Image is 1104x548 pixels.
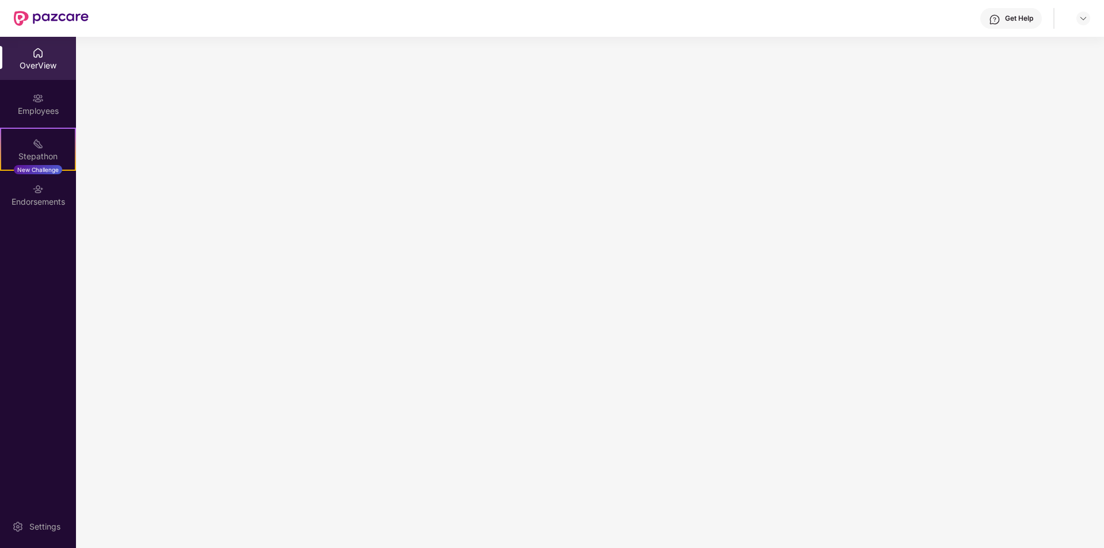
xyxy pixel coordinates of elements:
img: svg+xml;base64,PHN2ZyBpZD0iSGVscC0zMngzMiIgeG1sbnM9Imh0dHA6Ly93d3cudzMub3JnLzIwMDAvc3ZnIiB3aWR0aD... [989,14,1000,25]
div: Settings [26,521,64,532]
img: New Pazcare Logo [14,11,89,26]
img: svg+xml;base64,PHN2ZyB4bWxucz0iaHR0cDovL3d3dy53My5vcmcvMjAwMC9zdmciIHdpZHRoPSIyMSIgaGVpZ2h0PSIyMC... [32,138,44,150]
img: svg+xml;base64,PHN2ZyBpZD0iU2V0dGluZy0yMHgyMCIgeG1sbnM9Imh0dHA6Ly93d3cudzMub3JnLzIwMDAvc3ZnIiB3aW... [12,521,24,532]
img: svg+xml;base64,PHN2ZyBpZD0iRW5kb3JzZW1lbnRzIiB4bWxucz0iaHR0cDovL3d3dy53My5vcmcvMjAwMC9zdmciIHdpZH... [32,183,44,195]
img: svg+xml;base64,PHN2ZyBpZD0iRW1wbG95ZWVzIiB4bWxucz0iaHR0cDovL3d3dy53My5vcmcvMjAwMC9zdmciIHdpZHRoPS... [32,93,44,104]
img: svg+xml;base64,PHN2ZyBpZD0iRHJvcGRvd24tMzJ4MzIiIHhtbG5zPSJodHRwOi8vd3d3LnczLm9yZy8yMDAwL3N2ZyIgd2... [1079,14,1088,23]
div: Stepathon [1,151,75,162]
div: New Challenge [14,165,62,174]
div: Get Help [1005,14,1033,23]
img: svg+xml;base64,PHN2ZyBpZD0iSG9tZSIgeG1sbnM9Imh0dHA6Ly93d3cudzMub3JnLzIwMDAvc3ZnIiB3aWR0aD0iMjAiIG... [32,47,44,59]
